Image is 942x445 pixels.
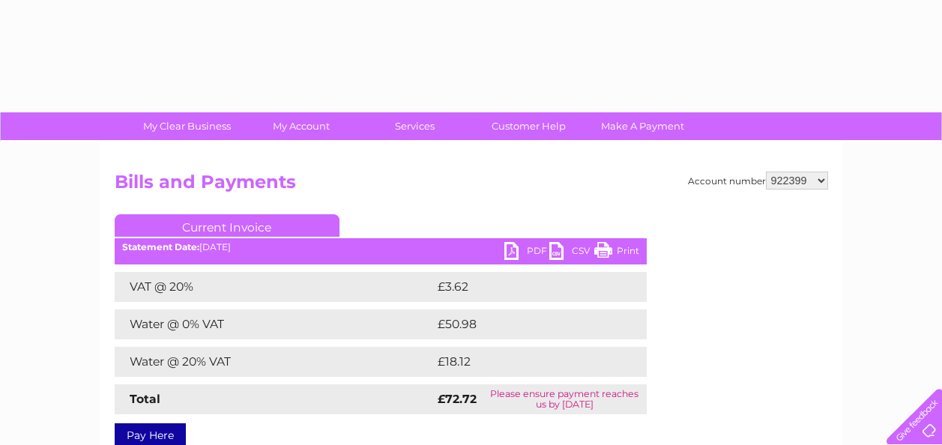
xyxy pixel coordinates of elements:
[434,347,614,377] td: £18.12
[438,392,477,406] strong: £72.72
[130,392,160,406] strong: Total
[467,112,591,140] a: Customer Help
[594,242,639,264] a: Print
[115,242,647,252] div: [DATE]
[125,112,249,140] a: My Clear Business
[434,309,618,339] td: £50.98
[581,112,704,140] a: Make A Payment
[115,309,434,339] td: Water @ 0% VAT
[115,172,828,200] h2: Bills and Payments
[115,347,434,377] td: Water @ 20% VAT
[115,214,339,237] a: Current Invoice
[434,272,612,302] td: £3.62
[122,241,199,252] b: Statement Date:
[239,112,363,140] a: My Account
[115,272,434,302] td: VAT @ 20%
[688,172,828,190] div: Account number
[504,242,549,264] a: PDF
[549,242,594,264] a: CSV
[353,112,477,140] a: Services
[483,384,647,414] td: Please ensure payment reaches us by [DATE]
